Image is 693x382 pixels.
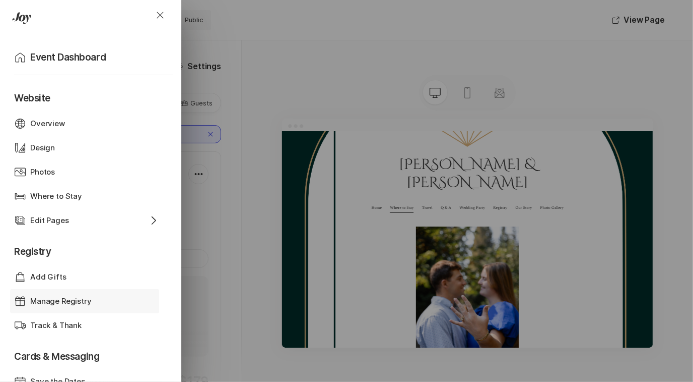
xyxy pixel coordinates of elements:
[505,139,550,163] a: Photo Gallery
[505,140,550,162] p: Photo Gallery
[211,139,257,163] a: Where to Stay
[456,139,489,163] a: Our Story
[14,289,163,313] a: Manage Registry
[30,142,55,154] p: Design
[14,233,163,265] p: Registry
[14,79,163,112] p: Website
[30,271,66,283] p: Add Gifts
[14,44,173,71] a: Event Dashboard
[310,139,331,163] a: Q & A
[413,140,440,162] p: Registry
[211,140,257,162] p: Where to Stay
[456,140,489,162] p: Our Story
[30,215,69,227] p: Edit Pages
[30,167,55,178] p: Photos
[347,140,397,162] p: Wedding Party
[14,265,163,289] a: Add Gifts
[14,338,163,370] p: Cards & Messaging
[310,140,331,162] p: Q & A
[347,139,397,163] a: Wedding Party
[14,112,163,136] a: Overview
[30,296,92,307] p: Manage Registry
[14,160,163,184] a: Photos
[14,313,163,338] a: Track & Thank
[413,139,440,163] a: Registry
[14,184,163,208] a: Where to Stay
[273,139,294,163] a: Travel
[30,320,82,332] p: Track & Thank
[181,48,544,119] p: [PERSON_NAME] & [PERSON_NAME]
[142,3,178,27] button: Close
[30,50,106,65] p: Event Dashboard
[30,118,65,130] p: Overview
[175,140,195,162] p: Home
[273,140,294,162] p: Travel
[14,136,163,160] a: Design
[175,139,195,163] a: Home
[30,191,82,202] p: Where to Stay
